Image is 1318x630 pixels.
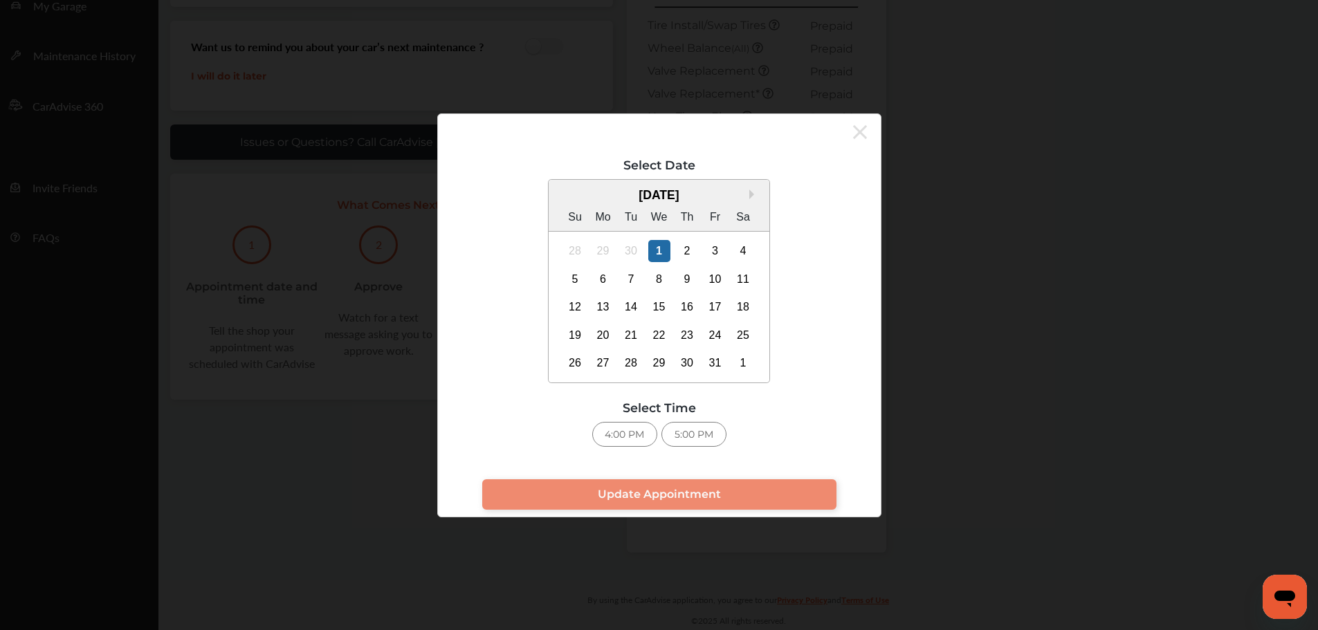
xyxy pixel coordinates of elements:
[676,240,698,262] div: Choose Thursday, October 2nd, 2025
[676,324,698,346] div: Choose Thursday, October 23rd, 2025
[564,324,586,346] div: Choose Sunday, October 19th, 2025
[564,240,586,262] div: Not available Sunday, September 28th, 2025
[459,158,860,172] div: Select Date
[661,422,726,447] div: 5:00 PM
[648,352,670,374] div: Choose Wednesday, October 29th, 2025
[592,206,614,228] div: Mo
[592,296,614,318] div: Choose Monday, October 13th, 2025
[732,296,754,318] div: Choose Saturday, October 18th, 2025
[648,268,670,290] div: Choose Wednesday, October 8th, 2025
[648,240,670,262] div: Choose Wednesday, October 1st, 2025
[732,352,754,374] div: Choose Saturday, November 1st, 2025
[459,400,860,415] div: Select Time
[620,352,642,374] div: Choose Tuesday, October 28th, 2025
[592,324,614,346] div: Choose Monday, October 20th, 2025
[564,296,586,318] div: Choose Sunday, October 12th, 2025
[592,268,614,290] div: Choose Monday, October 6th, 2025
[564,352,586,374] div: Choose Sunday, October 26th, 2025
[704,240,726,262] div: Choose Friday, October 3rd, 2025
[564,268,586,290] div: Choose Sunday, October 5th, 2025
[704,324,726,346] div: Choose Friday, October 24th, 2025
[676,352,698,374] div: Choose Thursday, October 30th, 2025
[749,189,759,199] button: Next Month
[648,206,670,228] div: We
[732,240,754,262] div: Choose Saturday, October 4th, 2025
[592,352,614,374] div: Choose Monday, October 27th, 2025
[704,206,726,228] div: Fr
[592,240,614,262] div: Not available Monday, September 29th, 2025
[732,324,754,346] div: Choose Saturday, October 25th, 2025
[561,237,758,378] div: month 2025-10
[620,324,642,346] div: Choose Tuesday, October 21st, 2025
[704,352,726,374] div: Choose Friday, October 31st, 2025
[648,296,670,318] div: Choose Wednesday, October 15th, 2025
[592,422,657,447] div: 4:00 PM
[482,479,836,510] a: Update Appointment
[620,296,642,318] div: Choose Tuesday, October 14th, 2025
[620,268,642,290] div: Choose Tuesday, October 7th, 2025
[732,268,754,290] div: Choose Saturday, October 11th, 2025
[704,296,726,318] div: Choose Friday, October 17th, 2025
[564,206,586,228] div: Su
[676,296,698,318] div: Choose Thursday, October 16th, 2025
[620,206,642,228] div: Tu
[620,240,642,262] div: Not available Tuesday, September 30th, 2025
[732,206,754,228] div: Sa
[676,268,698,290] div: Choose Thursday, October 9th, 2025
[1263,575,1307,619] iframe: Button to launch messaging window
[549,188,769,203] div: [DATE]
[704,268,726,290] div: Choose Friday, October 10th, 2025
[648,324,670,346] div: Choose Wednesday, October 22nd, 2025
[598,488,721,501] span: Update Appointment
[676,206,698,228] div: Th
